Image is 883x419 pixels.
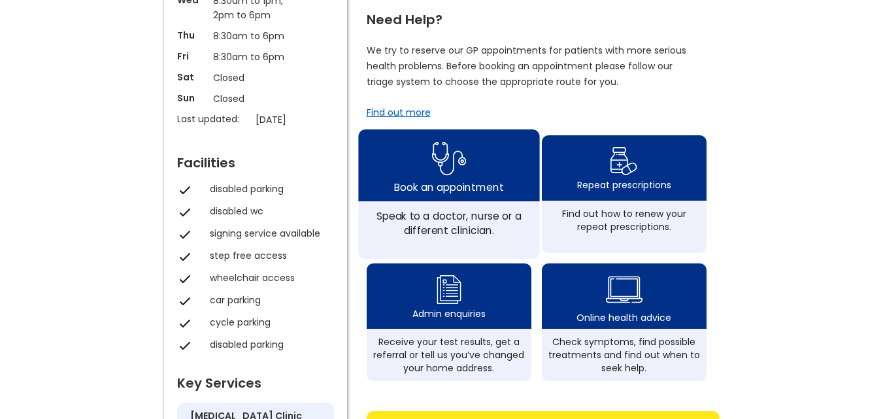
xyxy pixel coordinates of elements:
[610,144,638,178] img: repeat prescription icon
[548,207,700,233] div: Find out how to renew your repeat prescriptions.
[577,178,671,192] div: Repeat prescriptions
[213,29,298,43] p: 8:30am to 6pm
[210,338,327,351] div: disabled parking
[367,42,687,90] p: We try to reserve our GP appointments for patients with more serious health problems. Before book...
[213,71,298,85] p: Closed
[365,209,532,237] div: Speak to a doctor, nurse or a different clinician.
[542,135,707,253] a: repeat prescription iconRepeat prescriptionsFind out how to renew your repeat prescriptions.
[435,272,463,307] img: admin enquiry icon
[431,137,466,179] img: book appointment icon
[358,129,539,259] a: book appointment icon Book an appointmentSpeak to a doctor, nurse or a different clinician.
[367,106,431,119] a: Find out more
[213,50,298,64] p: 8:30am to 6pm
[548,335,700,375] div: Check symptoms, find possible treatments and find out when to seek help.
[394,179,503,193] div: Book an appointment
[412,307,486,320] div: Admin enquiries
[177,29,207,42] p: Thu
[367,7,707,26] div: Need Help?
[210,316,327,329] div: cycle parking
[177,112,249,126] p: Last updated:
[177,92,207,105] p: Sun
[210,249,327,262] div: step free access
[177,50,207,63] p: Fri
[177,150,334,169] div: Facilities
[210,293,327,307] div: car parking
[373,335,525,375] div: Receive your test results, get a referral or tell us you’ve changed your home address.
[213,92,298,106] p: Closed
[210,271,327,284] div: wheelchair access
[177,370,334,390] div: Key Services
[542,263,707,381] a: health advice iconOnline health adviceCheck symptoms, find possible treatments and find out when ...
[210,205,327,218] div: disabled wc
[367,263,531,381] a: admin enquiry iconAdmin enquiriesReceive your test results, get a referral or tell us you’ve chan...
[177,71,207,84] p: Sat
[576,311,671,324] div: Online health advice
[606,268,642,311] img: health advice icon
[210,182,327,195] div: disabled parking
[256,112,341,127] p: [DATE]
[210,227,327,240] div: signing service available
